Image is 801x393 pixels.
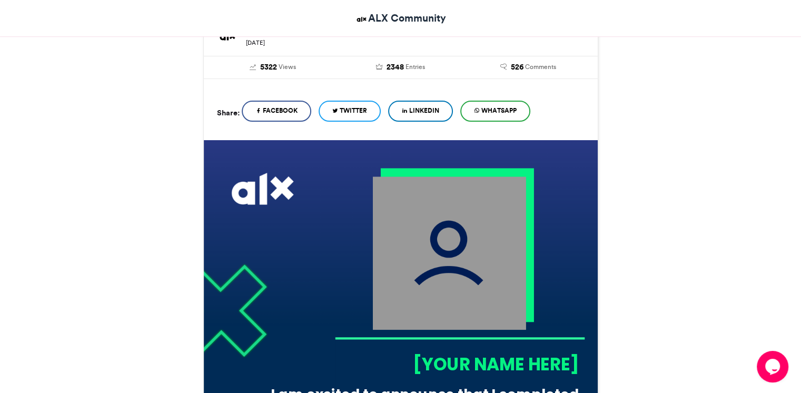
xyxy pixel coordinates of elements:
a: 5322 Views [217,62,329,73]
a: ALX Community [355,11,446,26]
a: WhatsApp [460,101,530,122]
a: LinkedIn [388,101,453,122]
img: ALX Community [217,26,238,47]
h5: Share: [217,106,240,120]
small: [DATE] [246,39,265,46]
span: LinkedIn [409,106,439,115]
a: 2348 Entries [344,62,457,73]
div: [YOUR NAME HERE] [334,352,579,376]
a: Twitter [319,101,381,122]
span: Views [279,62,296,72]
span: 526 [511,62,523,73]
span: WhatsApp [481,106,517,115]
iframe: chat widget [757,351,790,382]
img: user_filled.png [372,176,526,330]
span: Facebook [263,106,298,115]
span: Comments [525,62,556,72]
img: ALX Community [355,13,368,26]
span: 5322 [260,62,277,73]
span: Twitter [340,106,367,115]
span: Entries [406,62,425,72]
a: Facebook [242,101,311,122]
a: 526 Comments [472,62,585,73]
span: 2348 [387,62,404,73]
